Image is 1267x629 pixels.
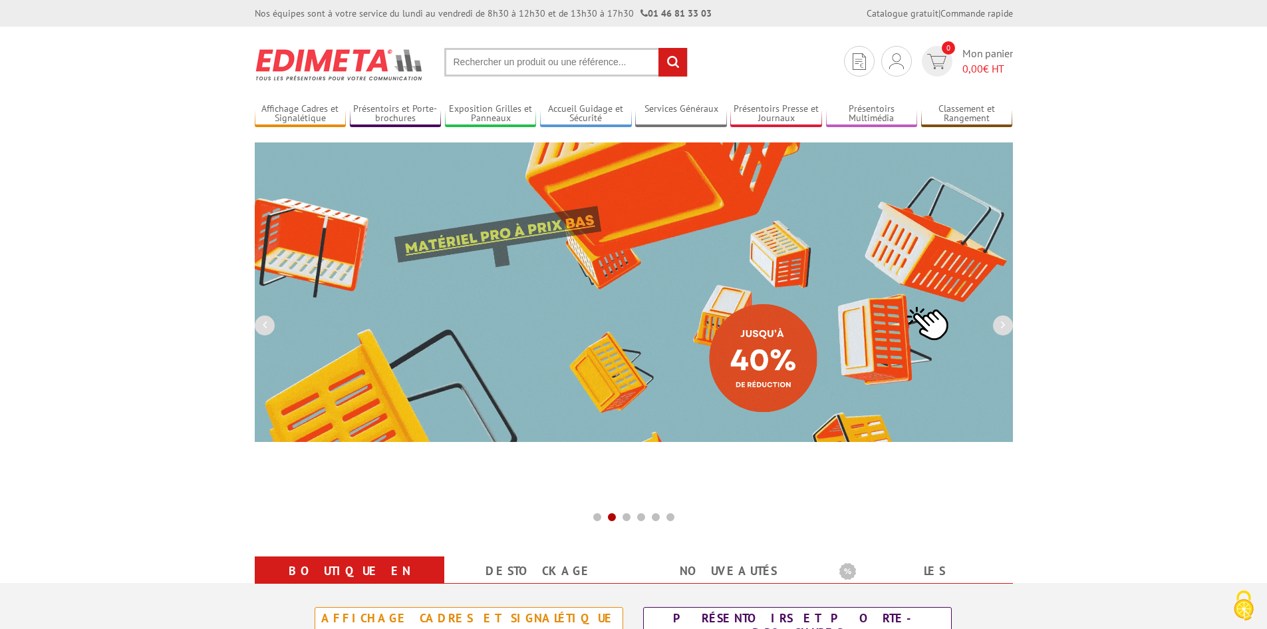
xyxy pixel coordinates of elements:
[867,7,1013,20] div: |
[962,61,1013,77] span: € HT
[444,48,688,77] input: Rechercher un produit ou une référence...
[940,7,1013,19] a: Commande rapide
[1220,584,1267,629] button: Cookies (fenêtre modale)
[658,48,687,77] input: rechercher
[255,40,424,89] img: Présentoir, panneau, stand - Edimeta - PLV, affichage, mobilier bureau, entreprise
[867,7,938,19] a: Catalogue gratuit
[962,62,983,75] span: 0,00
[889,53,904,69] img: devis rapide
[640,7,712,19] strong: 01 46 81 33 03
[650,559,807,583] a: nouveautés
[927,54,946,69] img: devis rapide
[255,7,712,20] div: Nos équipes sont à votre service du lundi au vendredi de 8h30 à 12h30 et de 13h30 à 17h30
[540,103,632,125] a: Accueil Guidage et Sécurité
[350,103,442,125] a: Présentoirs et Porte-brochures
[635,103,727,125] a: Services Généraux
[962,46,1013,77] span: Mon panier
[921,103,1013,125] a: Classement et Rangement
[271,559,428,607] a: Boutique en ligne
[853,53,866,70] img: devis rapide
[445,103,537,125] a: Exposition Grilles et Panneaux
[460,559,618,583] a: Destockage
[255,103,347,125] a: Affichage Cadres et Signalétique
[942,41,955,55] span: 0
[730,103,822,125] a: Présentoirs Presse et Journaux
[1227,589,1260,622] img: Cookies (fenêtre modale)
[826,103,918,125] a: Présentoirs Multimédia
[319,611,619,626] div: Affichage Cadres et Signalétique
[839,559,1006,586] b: Les promotions
[918,46,1013,77] a: devis rapide 0 Mon panier 0,00€ HT
[839,559,997,607] a: Les promotions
